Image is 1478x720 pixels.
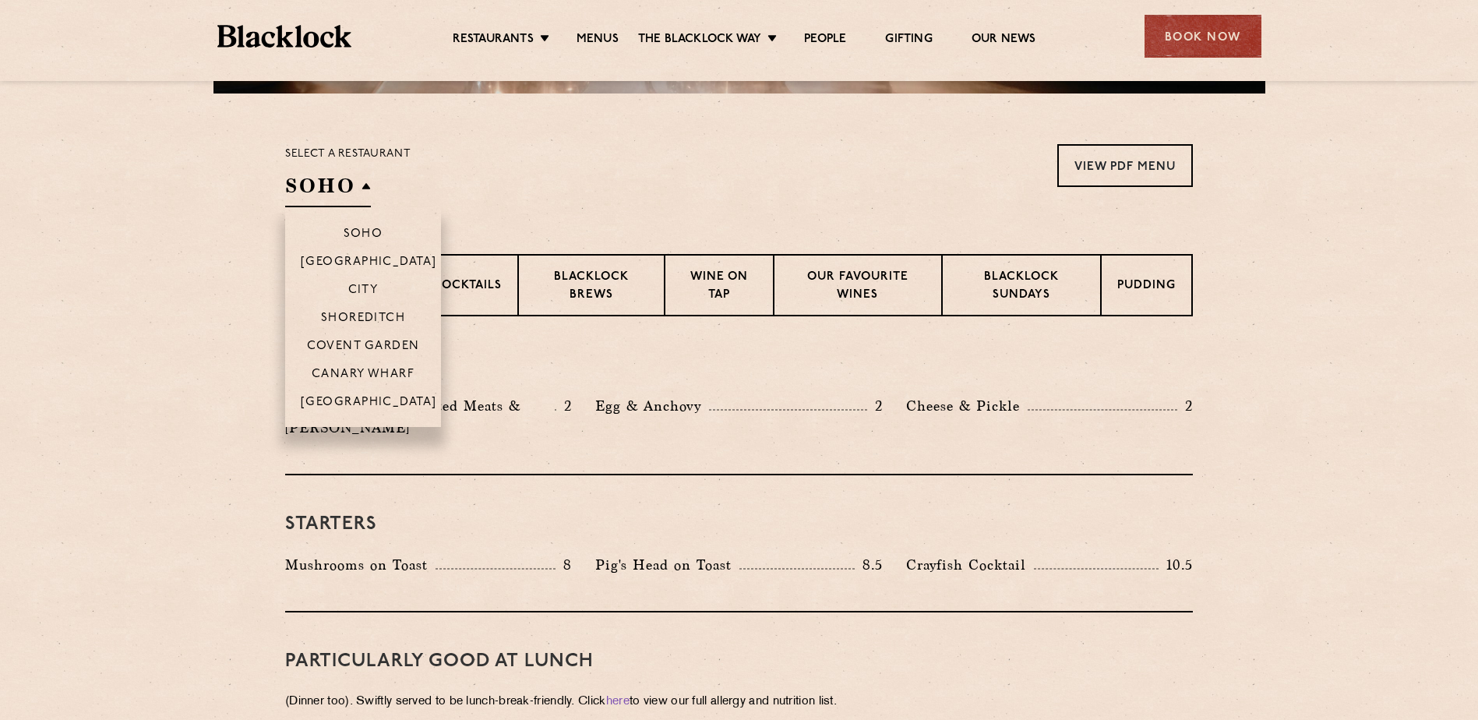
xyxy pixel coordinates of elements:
[344,228,383,243] p: Soho
[453,32,534,49] a: Restaurants
[285,514,1193,535] h3: Starters
[681,269,757,305] p: Wine on Tap
[867,396,883,416] p: 2
[1177,396,1193,416] p: 2
[534,269,648,305] p: Blacklock Brews
[285,355,1193,376] h3: Pre Chop Bites
[606,696,630,708] a: here
[1159,555,1193,575] p: 10.5
[556,555,572,575] p: 8
[958,269,1085,305] p: Blacklock Sundays
[1145,15,1261,58] div: Book Now
[321,312,406,327] p: Shoreditch
[804,32,846,49] a: People
[595,554,739,576] p: Pig's Head on Toast
[1057,144,1193,187] a: View PDF Menu
[595,395,709,417] p: Egg & Anchovy
[348,284,379,299] p: City
[285,691,1193,713] p: (Dinner too). Swiftly served to be lunch-break-friendly. Click to view our full allergy and nutri...
[307,340,420,355] p: Covent Garden
[285,554,436,576] p: Mushrooms on Toast
[312,368,414,383] p: Canary Wharf
[855,555,883,575] p: 8.5
[301,256,437,271] p: [GEOGRAPHIC_DATA]
[885,32,932,49] a: Gifting
[1117,277,1176,297] p: Pudding
[285,144,411,164] p: Select a restaurant
[301,396,437,411] p: [GEOGRAPHIC_DATA]
[577,32,619,49] a: Menus
[285,651,1193,672] h3: PARTICULARLY GOOD AT LUNCH
[556,396,572,416] p: 2
[790,269,925,305] p: Our favourite wines
[906,395,1028,417] p: Cheese & Pickle
[217,25,352,48] img: BL_Textured_Logo-footer-cropped.svg
[432,277,502,297] p: Cocktails
[638,32,761,49] a: The Blacklock Way
[285,172,371,207] h2: SOHO
[972,32,1036,49] a: Our News
[906,554,1034,576] p: Crayfish Cocktail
